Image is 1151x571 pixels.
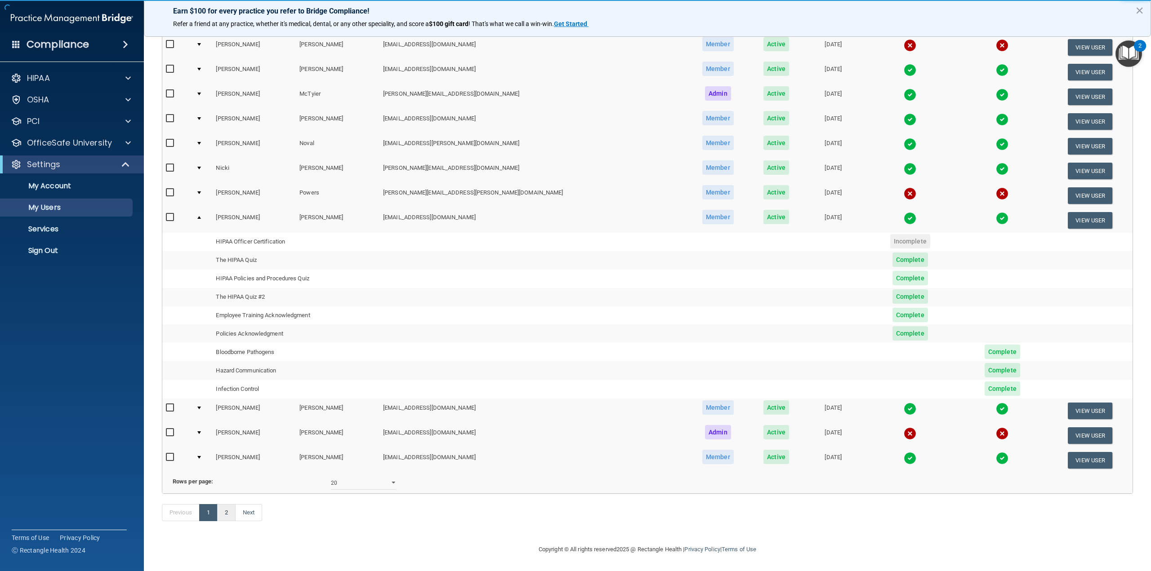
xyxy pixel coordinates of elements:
[11,116,131,127] a: PCI
[212,325,379,343] td: Policies Acknowledgment
[803,423,863,448] td: [DATE]
[212,343,379,361] td: Bloodborne Pathogens
[904,39,916,52] img: cross.ca9f0e7f.svg
[212,251,379,270] td: The HIPAA Quiz
[212,208,296,232] td: [PERSON_NAME]
[6,203,129,212] p: My Users
[904,427,916,440] img: cross.ca9f0e7f.svg
[1135,3,1144,18] button: Close
[803,159,863,183] td: [DATE]
[702,185,734,199] span: Member
[468,20,554,27] span: ! That's what we call a win-win.
[11,159,130,170] a: Settings
[803,208,863,232] td: [DATE]
[554,20,587,27] strong: Get Started
[763,62,789,76] span: Active
[212,288,379,306] td: The HIPAA Quiz #2
[1138,46,1142,58] div: 2
[763,400,789,415] span: Active
[212,270,379,288] td: HIPAA Policies and Procedures Quiz
[890,234,930,248] span: Incomplete
[702,450,734,464] span: Member
[212,448,296,472] td: [PERSON_NAME]
[892,271,928,285] span: Complete
[1068,452,1112,469] button: View User
[296,134,379,159] td: Noval
[763,111,789,125] span: Active
[996,138,1008,150] img: tick.e7d51cea.svg
[379,60,687,84] td: [EMAIL_ADDRESS][DOMAIN_NAME]
[996,452,1008,465] img: tick.e7d51cea.svg
[1068,187,1112,204] button: View User
[1068,427,1112,444] button: View User
[803,183,863,208] td: [DATE]
[705,86,731,101] span: Admin
[12,546,85,555] span: Ⓒ Rectangle Health 2024
[212,306,379,325] td: Employee Training Acknowledgment
[763,210,789,224] span: Active
[173,20,429,27] span: Refer a friend at any practice, whether it's medical, dental, or any other speciality, and score a
[702,160,734,175] span: Member
[705,425,731,439] span: Admin
[212,398,296,423] td: [PERSON_NAME]
[763,37,789,51] span: Active
[904,163,916,175] img: tick.e7d51cea.svg
[199,504,218,521] a: 1
[702,111,734,125] span: Member
[379,183,687,208] td: [PERSON_NAME][EMAIL_ADDRESS][PERSON_NAME][DOMAIN_NAME]
[996,187,1008,200] img: cross.ca9f0e7f.svg
[904,403,916,415] img: tick.e7d51cea.svg
[985,381,1020,396] span: Complete
[985,345,1020,359] span: Complete
[296,60,379,84] td: [PERSON_NAME]
[763,160,789,175] span: Active
[296,208,379,232] td: [PERSON_NAME]
[483,535,812,564] div: Copyright © All rights reserved 2025 @ Rectangle Health | |
[554,20,589,27] a: Get Started
[996,163,1008,175] img: tick.e7d51cea.svg
[985,363,1020,377] span: Complete
[1068,113,1112,130] button: View User
[904,138,916,150] img: tick.e7d51cea.svg
[763,450,789,464] span: Active
[904,212,916,225] img: tick.e7d51cea.svg
[296,84,379,109] td: McTyier
[702,62,734,76] span: Member
[763,86,789,101] span: Active
[296,183,379,208] td: Powers
[996,113,1008,126] img: tick.e7d51cea.svg
[996,403,1008,415] img: tick.e7d51cea.svg
[6,246,129,255] p: Sign Out
[803,60,863,84] td: [DATE]
[1115,40,1142,67] button: Open Resource Center, 2 new notifications
[702,37,734,51] span: Member
[803,448,863,472] td: [DATE]
[296,398,379,423] td: [PERSON_NAME]
[12,533,49,542] a: Terms of Use
[803,398,863,423] td: [DATE]
[996,64,1008,76] img: tick.e7d51cea.svg
[27,94,49,105] p: OSHA
[379,448,687,472] td: [EMAIL_ADDRESS][DOMAIN_NAME]
[173,7,1122,15] p: Earn $100 for every practice you refer to Bridge Compliance!
[379,423,687,448] td: [EMAIL_ADDRESS][DOMAIN_NAME]
[27,73,50,84] p: HIPAA
[162,504,200,521] a: Previous
[892,326,928,341] span: Complete
[1068,39,1112,56] button: View User
[11,137,131,148] a: OfficeSafe University
[212,35,296,60] td: [PERSON_NAME]
[702,210,734,224] span: Member
[763,185,789,199] span: Active
[6,181,129,190] p: My Account
[892,289,928,304] span: Complete
[803,109,863,134] td: [DATE]
[429,20,468,27] strong: $100 gift card
[217,504,236,521] a: 2
[212,380,379,398] td: Infection Control
[27,116,40,127] p: PCI
[904,113,916,126] img: tick.e7d51cea.svg
[296,448,379,472] td: [PERSON_NAME]
[212,109,296,134] td: [PERSON_NAME]
[996,39,1008,52] img: cross.ca9f0e7f.svg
